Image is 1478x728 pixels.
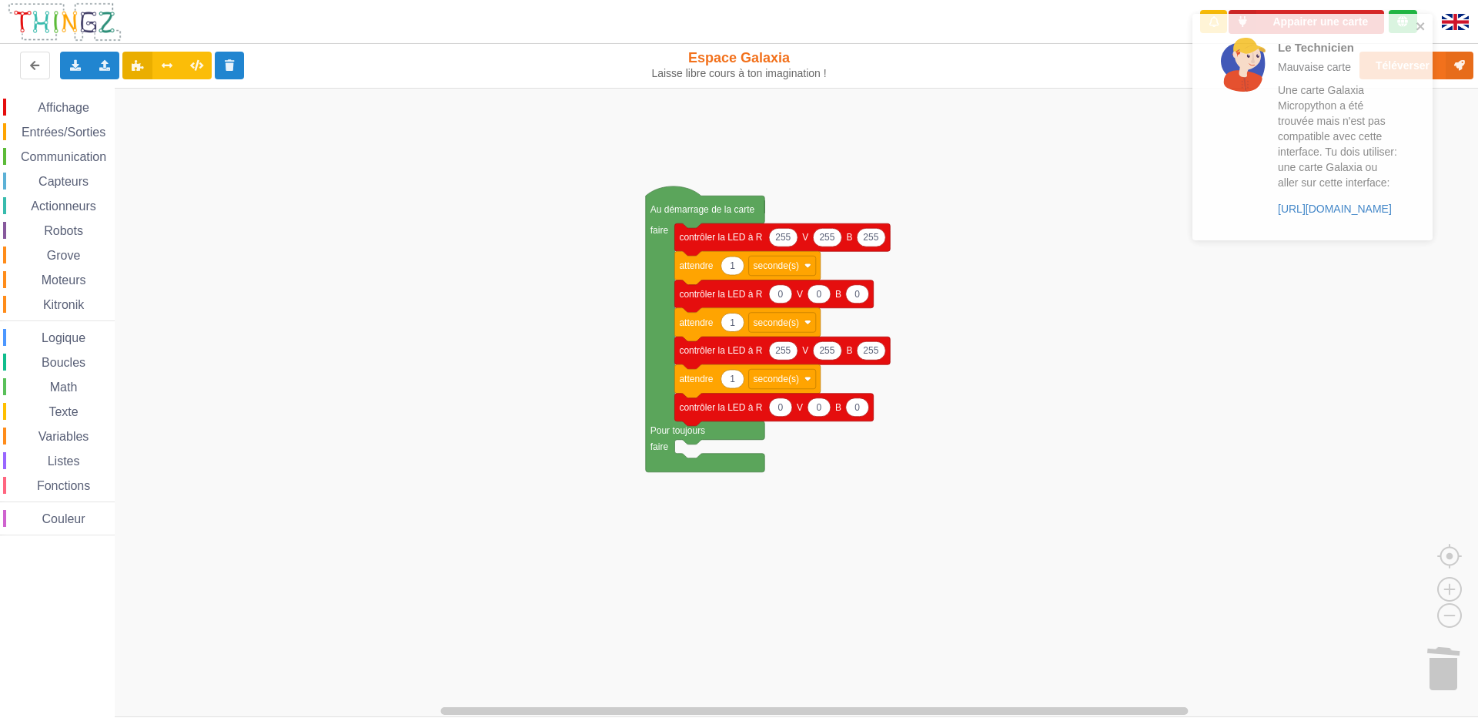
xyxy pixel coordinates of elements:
button: Appairer une carte [1229,10,1384,34]
text: 1 [730,260,735,271]
span: Kitronik [41,298,86,311]
span: Capteurs [36,175,91,188]
text: faire [650,225,669,236]
text: V [797,289,803,300]
p: Une carte Galaxia Micropython a été trouvée mais n'est pas compatible avec cette interface. Tu do... [1278,82,1398,190]
p: Le Technicien [1278,39,1398,55]
text: 0 [778,289,784,300]
div: Laisse libre cours à ton imagination ! [610,67,868,80]
span: Moteurs [39,273,89,287]
text: V [802,232,808,243]
text: 255 [819,232,834,243]
span: Listes [45,455,82,468]
text: 0 [778,402,784,413]
text: B [835,289,841,300]
text: 1 [730,317,735,327]
span: Texte [46,405,80,418]
text: seconde(s) [754,260,799,271]
text: 0 [854,402,860,413]
text: V [797,402,803,413]
text: seconde(s) [754,374,799,384]
text: B [835,402,841,413]
text: 1 [730,374,735,384]
text: attendre [679,317,713,327]
span: Entrées/Sorties [19,126,108,139]
span: Actionneurs [28,200,99,213]
text: 0 [817,289,822,300]
text: 255 [775,232,791,243]
text: 255 [863,345,878,356]
img: thingz_logo.png [7,2,122,42]
text: contrôler la LED à R [679,402,762,413]
text: contrôler la LED à R [679,345,762,356]
text: 255 [775,345,791,356]
text: 255 [819,345,834,356]
p: Mauvaise carte [1278,59,1398,75]
button: close [1416,20,1426,35]
span: Affichage [35,101,91,114]
text: contrôler la LED à R [679,289,762,300]
span: Grove [45,249,83,262]
text: attendre [679,374,713,384]
text: 0 [817,402,822,413]
text: attendre [679,260,713,271]
text: 255 [863,232,878,243]
text: Au démarrage de la carte [650,204,755,215]
span: Math [48,381,80,394]
span: Logique [39,331,88,344]
span: Couleur [40,512,88,525]
span: Boucles [39,356,88,369]
text: V [802,345,808,356]
span: Communication [18,150,109,163]
text: faire [650,441,669,452]
text: Pour toujours [650,425,705,436]
span: Robots [42,224,85,237]
text: B [846,232,852,243]
a: [URL][DOMAIN_NAME] [1278,203,1392,215]
div: Espace Galaxia [610,49,868,80]
text: B [846,345,852,356]
span: Fonctions [35,479,92,492]
span: Variables [36,430,92,443]
text: 0 [854,289,860,300]
text: seconde(s) [754,317,799,327]
text: contrôler la LED à R [679,232,762,243]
